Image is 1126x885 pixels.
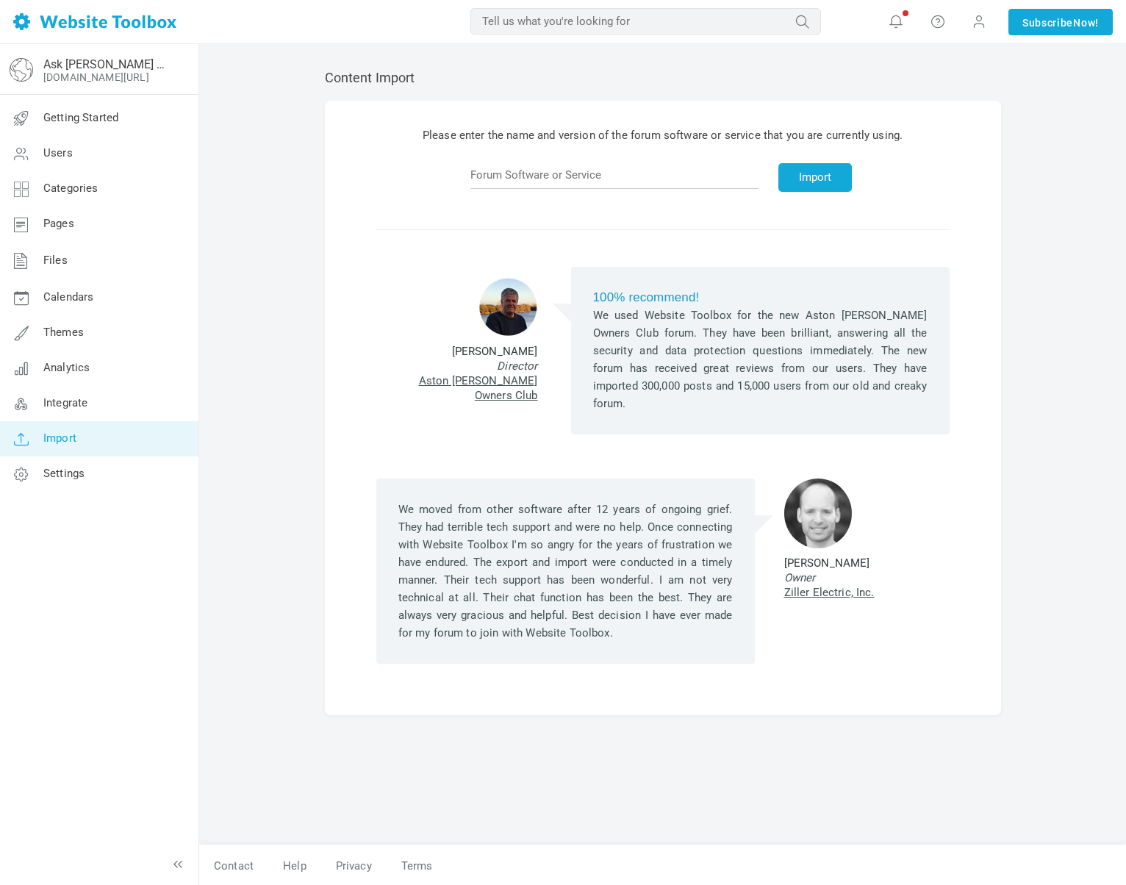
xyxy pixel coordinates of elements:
a: Privacy [321,853,387,879]
input: Tell us what you're looking for [470,8,821,35]
p: We moved from other software after 12 years of ongoing grief. They had terrible tech support and ... [398,501,733,642]
a: Ziller Electric, Inc. [784,586,875,599]
a: Contact [199,853,268,879]
span: [PERSON_NAME] [784,556,870,570]
img: globe-icon.png [10,58,33,82]
a: [DOMAIN_NAME][URL] [43,71,149,83]
input: Forum Software or Service [470,161,759,189]
a: Help [268,853,321,879]
a: Terms [387,853,433,879]
a: SubscribeNow! [1008,9,1113,35]
span: Integrate [43,396,87,409]
span: Users [43,146,73,160]
span: Pages [43,217,74,230]
span: Themes [43,326,84,339]
span: Files [43,254,68,267]
h2: Content Import [325,70,1001,86]
i: Owner [784,571,816,584]
span: Import [43,431,76,445]
span: Analytics [43,361,90,374]
span: Calendars [43,290,93,304]
p: Please enter the name and version of the forum software or service that you are currently using. [354,126,972,144]
p: We used Website Toolbox for the new Aston [PERSON_NAME] Owners Club forum. They have been brillia... [593,307,928,412]
a: Ask [PERSON_NAME] & [PERSON_NAME] [43,57,171,71]
span: [PERSON_NAME] [452,344,538,359]
button: Import [778,163,852,192]
span: Now! [1073,15,1099,31]
span: Settings [43,467,85,480]
span: Categories [43,182,98,195]
span: Getting Started [43,111,118,124]
h6: 100% recommend! [593,289,928,307]
a: Aston [PERSON_NAME] Owners Club [419,374,538,402]
i: Director [497,359,537,373]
